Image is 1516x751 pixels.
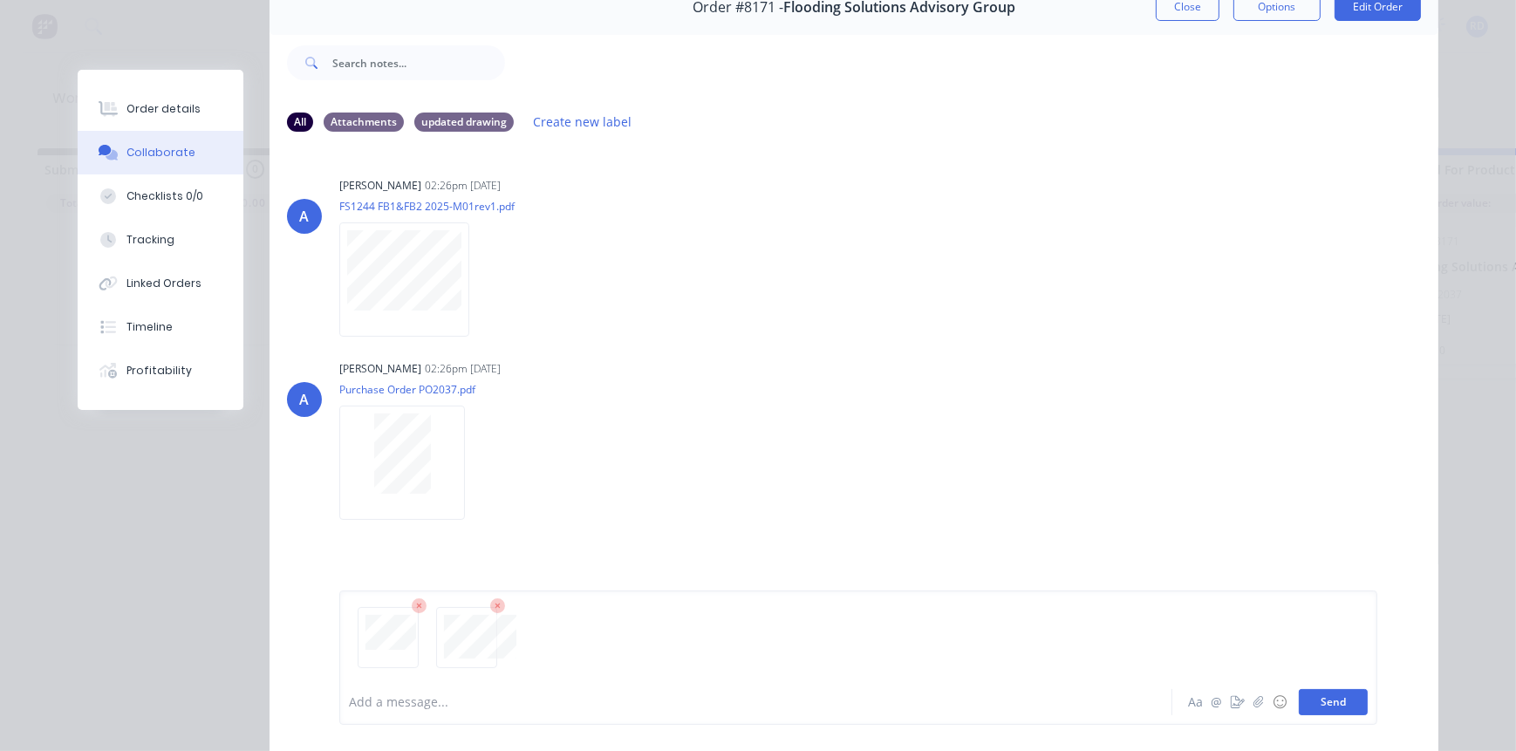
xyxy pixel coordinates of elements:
div: All [287,113,313,132]
div: Order details [126,101,201,117]
button: Tracking [78,218,243,262]
div: Checklists 0/0 [126,188,203,204]
button: Collaborate [78,131,243,174]
div: Linked Orders [126,276,201,291]
div: A [300,206,310,227]
div: [PERSON_NAME] [339,178,421,194]
button: Timeline [78,305,243,349]
button: @ [1206,692,1227,713]
div: Timeline [126,319,173,335]
button: ☺ [1269,692,1290,713]
div: 02:26pm [DATE] [425,361,501,377]
div: Collaborate [126,145,195,160]
button: Aa [1185,692,1206,713]
p: Purchase Order PO2037.pdf [339,382,482,397]
button: Checklists 0/0 [78,174,243,218]
p: FS1244 FB1&FB2 2025-M01rev1.pdf [339,199,515,214]
div: Profitability [126,363,192,379]
button: Order details [78,87,243,131]
button: Linked Orders [78,262,243,305]
div: Attachments [324,113,404,132]
div: Tracking [126,232,174,248]
div: updated drawing [414,113,514,132]
div: [PERSON_NAME] [339,361,421,377]
div: 02:26pm [DATE] [425,178,501,194]
button: Profitability [78,349,243,393]
input: Search notes... [332,45,505,80]
div: A [300,389,310,410]
button: Create new label [524,110,641,133]
button: Send [1299,689,1368,715]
